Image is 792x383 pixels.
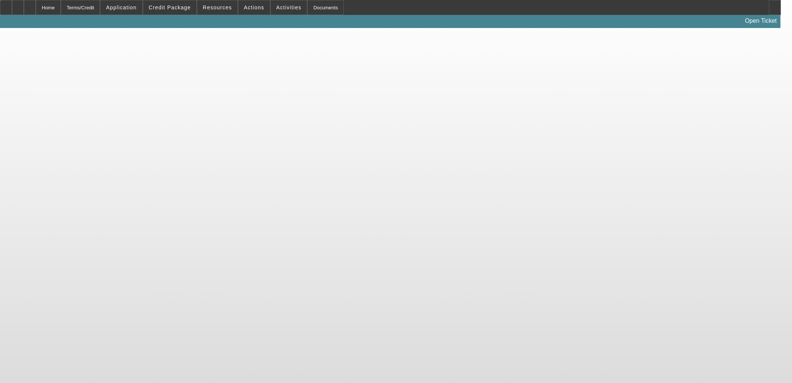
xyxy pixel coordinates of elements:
a: Open Ticket [742,15,780,27]
span: Application [106,4,136,10]
span: Activities [276,4,302,10]
button: Actions [238,0,270,15]
span: Resources [203,4,232,10]
span: Credit Package [149,4,191,10]
span: Actions [244,4,264,10]
button: Credit Package [143,0,197,15]
button: Application [100,0,142,15]
button: Resources [197,0,238,15]
button: Activities [271,0,307,15]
